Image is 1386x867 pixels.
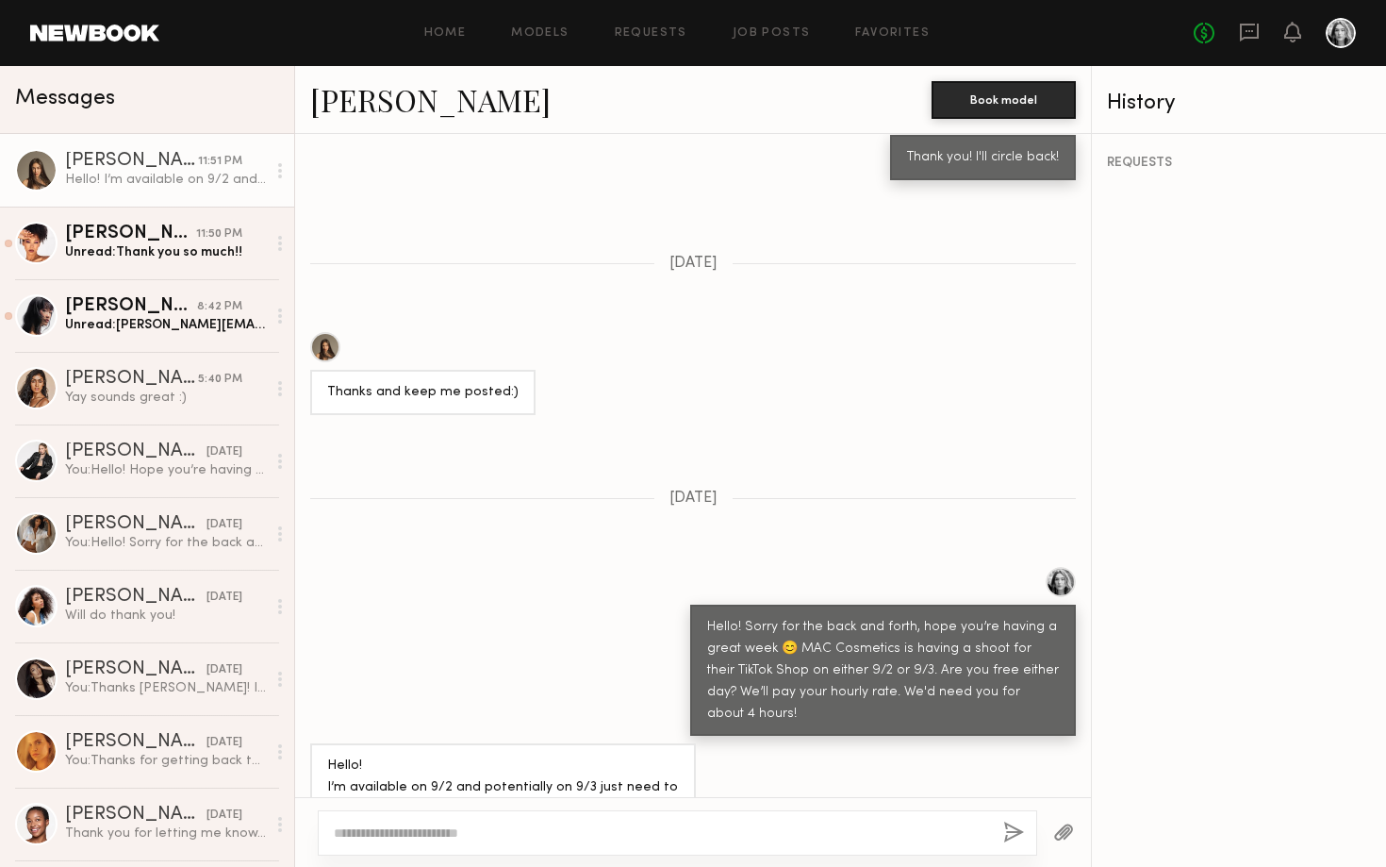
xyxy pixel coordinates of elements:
div: [DATE] [206,443,242,461]
div: [PERSON_NAME] [65,152,198,171]
div: History [1107,92,1371,114]
div: Thank you for letting me know, and I completely understand how these things can shift. I really e... [65,825,266,842]
div: Hello! I’m available on 9/2 and potentially on 9/3 just need to know the call time. Could you ple... [65,171,266,189]
div: [DATE] [206,734,242,752]
div: [PERSON_NAME] [65,660,206,679]
div: 8:42 PM [197,298,242,316]
div: [DATE] [206,516,242,534]
div: [PERSON_NAME] [65,733,206,752]
div: [DATE] [206,807,242,825]
div: You: Thanks [PERSON_NAME]! I'll share with the team and circle back! [65,679,266,697]
div: [DATE] [206,661,242,679]
div: Thank you! I'll circle back! [907,147,1059,169]
a: Home [424,27,467,40]
div: [DATE] [206,589,242,607]
div: 11:50 PM [196,225,242,243]
div: [PERSON_NAME] [65,297,197,316]
div: 5:40 PM [198,371,242,389]
div: [PERSON_NAME] [65,515,206,534]
div: 11:51 PM [198,153,242,171]
div: Thanks and keep me posted:) [327,382,519,404]
div: [PERSON_NAME] [65,806,206,825]
span: [DATE] [669,491,718,507]
div: Will do thank you! [65,607,266,625]
div: [PERSON_NAME] [65,225,196,243]
div: Unread: Thank you so much!! [65,243,266,261]
div: REQUESTS [1107,157,1371,170]
div: You: Hello! Hope you’re having a great week 😊 MAC Cosmetics is having a shoot for their TikTok Sh... [65,461,266,479]
div: [PERSON_NAME] [65,442,206,461]
a: Favorites [855,27,930,40]
div: Yay sounds great :) [65,389,266,407]
div: Hello! Sorry for the back and forth, hope you’re having a great week 😊 MAC Cosmetics is having a ... [707,617,1059,725]
a: Requests [615,27,687,40]
div: [PERSON_NAME] [65,370,198,389]
div: You: Thanks for getting back to me! They need someone for both days so we're passing for this rou... [65,752,266,770]
span: [DATE] [669,256,718,272]
button: Book model [932,81,1076,119]
a: [PERSON_NAME] [310,79,551,120]
a: Book model [932,91,1076,107]
div: [PERSON_NAME] [65,588,206,607]
div: You: Hello! Sorry for the back and forth, hope you’re having a great week 😊 MAC Cosmetics is havi... [65,534,266,552]
a: Models [511,27,569,40]
a: Job Posts [733,27,811,40]
span: Messages [15,88,115,109]
div: Unread: [PERSON_NAME][EMAIL_ADDRESS][PERSON_NAME][DOMAIN_NAME] [65,316,266,334]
